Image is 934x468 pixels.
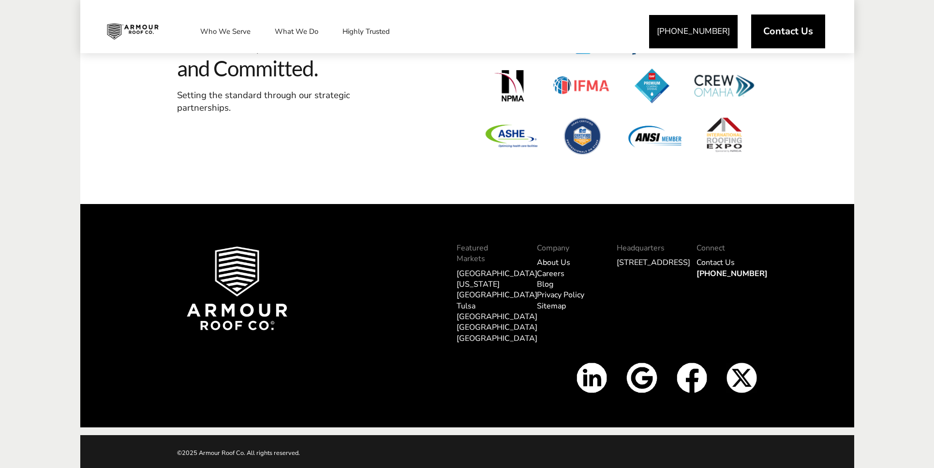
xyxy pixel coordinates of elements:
[537,301,566,311] a: Sitemap
[457,268,537,279] a: [GEOGRAPHIC_DATA]
[457,279,537,300] a: [US_STATE][GEOGRAPHIC_DATA]
[763,27,813,36] span: Contact Us
[577,363,607,393] img: Linkedin Icon White
[697,243,757,253] p: Connect
[457,311,537,322] a: [GEOGRAPHIC_DATA]
[537,243,597,253] p: Company
[617,257,690,268] a: [STREET_ADDRESS]
[457,243,517,264] p: Featured Markets
[626,363,657,393] img: Google Icon White
[537,257,570,268] a: About Us
[751,15,825,48] a: Contact Us
[99,19,166,44] img: Industrial and Commercial Roofing Company | Armour Roof Co.
[537,279,553,290] a: Blog
[333,19,400,44] a: Highly Trusted
[649,15,738,48] a: [PHONE_NUMBER]
[187,247,288,331] img: Armour Roof Co Footer Logo 2025
[191,19,260,44] a: Who We Serve
[726,363,757,393] img: X Icon White v2
[457,333,537,344] a: [GEOGRAPHIC_DATA]
[537,268,564,279] a: Careers
[697,257,735,268] a: Contact Us
[457,322,537,333] a: [GEOGRAPHIC_DATA]
[177,30,371,81] span: Certified, Connected and Committed.
[617,243,677,253] p: Headquarters
[177,447,467,459] p: ©2025 Armour Roof Co. All rights reserved.
[265,19,328,44] a: What We Do
[537,290,584,300] a: Privacy Policy
[677,363,707,393] img: Facbook icon white
[697,268,768,279] a: [PHONE_NUMBER]
[457,301,475,311] a: Tulsa
[177,89,350,114] span: Setting the standard through our strategic partnerships.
